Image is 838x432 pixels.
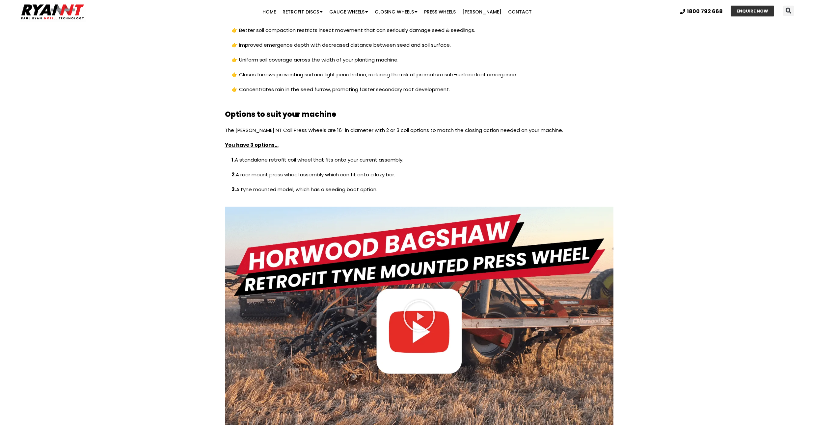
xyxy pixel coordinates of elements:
strong: 2. [231,171,236,178]
a: Retrofit Discs [279,5,326,18]
h2: Options to suit your machine [225,110,613,119]
a: Press Wheels [421,5,459,18]
div: Search [783,6,794,16]
p: A rear mount press wheel assembly which can fit onto a lazy bar. [225,170,613,185]
a: Home [259,5,279,18]
strong: 1. [231,156,235,163]
p: 👉 Better soil compaction restricts insect movement that can seriously damage seed & seedlings. [225,26,613,41]
strong: You have 3 options… [225,141,279,148]
a: ENQUIRE NOW [731,6,774,16]
strong: 3. [231,186,236,193]
p: The [PERSON_NAME] NT Coil Press Wheels are 16″ in diameter with 2 or 3 coil options to match the ... [225,126,613,141]
img: Ryan NT logo [20,2,86,22]
p: 👉 Concentrates rain in the seed furrow, promoting faster secondary root development. [225,85,613,100]
p: A tyne mounted model, which has a seeding boot option. [225,185,613,200]
a: 1800 792 668 [680,9,723,14]
a: Closing Wheels [371,5,421,18]
nav: Menu [163,5,632,18]
span: ENQUIRE NOW [737,9,768,13]
p: A standalone retrofit coil wheel that fits onto your current assembly. [225,156,613,170]
p: 👉 Closes furrows preventing surface light penetration, reducing the risk of premature sub-surface... [225,70,613,85]
a: Gauge Wheels [326,5,371,18]
a: [PERSON_NAME] [459,5,505,18]
span: 1800 792 668 [687,9,723,14]
a: Contact [505,5,535,18]
p: 👉 Improved emergence depth with decreased distance between seed and soil surface. [225,41,613,56]
p: 👉 Uniform soil coverage across the width of your planting machine. [225,56,613,70]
